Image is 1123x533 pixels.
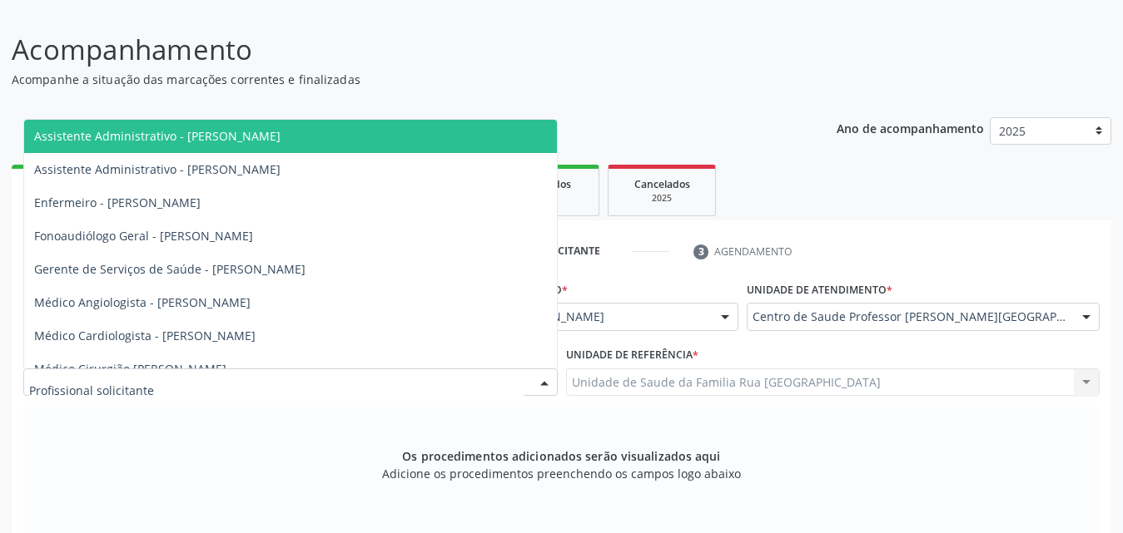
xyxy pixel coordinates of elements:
[34,128,281,144] span: Assistente Administrativo - [PERSON_NAME]
[12,29,782,71] p: Acompanhamento
[34,294,251,310] span: Médico Angiologista - [PERSON_NAME]
[753,308,1066,325] span: Centro de Saude Professor [PERSON_NAME][GEOGRAPHIC_DATA]
[34,328,256,343] span: Médico Cardiologista - [PERSON_NAME]
[12,71,782,88] p: Acompanhe a situação das marcações correntes e finalizadas
[634,177,690,191] span: Cancelados
[34,228,253,244] span: Fonoaudiólogo Geral - [PERSON_NAME]
[34,195,201,210] span: Enfermeiro - [PERSON_NAME]
[620,192,703,205] div: 2025
[747,277,892,303] label: Unidade de atendimento
[402,447,720,465] span: Os procedimentos adicionados serão visualizados aqui
[837,117,984,138] p: Ano de acompanhamento
[34,161,281,177] span: Assistente Administrativo - [PERSON_NAME]
[566,343,698,368] label: Unidade de referência
[511,308,704,325] span: [PERSON_NAME]
[382,465,741,482] span: Adicione os procedimentos preenchendo os campos logo abaixo
[34,261,306,277] span: Gerente de Serviços de Saúde - [PERSON_NAME]
[29,374,524,407] input: Profissional solicitante
[34,361,226,377] span: Médico Cirurgião [PERSON_NAME]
